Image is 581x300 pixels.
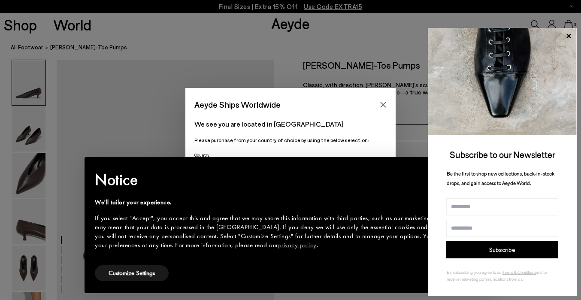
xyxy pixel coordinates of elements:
[428,28,577,135] img: ca3f721fb6ff708a270709c41d776025.jpg
[194,97,281,112] span: Aeyde Ships Worldwide
[95,214,472,250] div: If you select "Accept", you accept this and agree that we may share this information with third p...
[194,119,387,129] p: We see you are located in [GEOGRAPHIC_DATA]
[446,241,558,258] button: Subscribe
[447,170,554,186] span: Be the first to shop new collections, back-in-stock drops, and gain access to Aeyde World.
[502,270,536,275] a: Terms & Conditions
[377,98,390,111] button: Close
[95,169,472,191] h2: Notice
[447,270,502,275] span: By subscribing, you agree to our
[95,265,169,281] button: Customize Settings
[95,198,472,207] div: We'll tailor your experience.
[194,136,387,144] p: Please purchase from your country of choice by using the below selection:
[278,241,317,249] a: privacy policy
[450,149,555,160] span: Subscribe to our Newsletter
